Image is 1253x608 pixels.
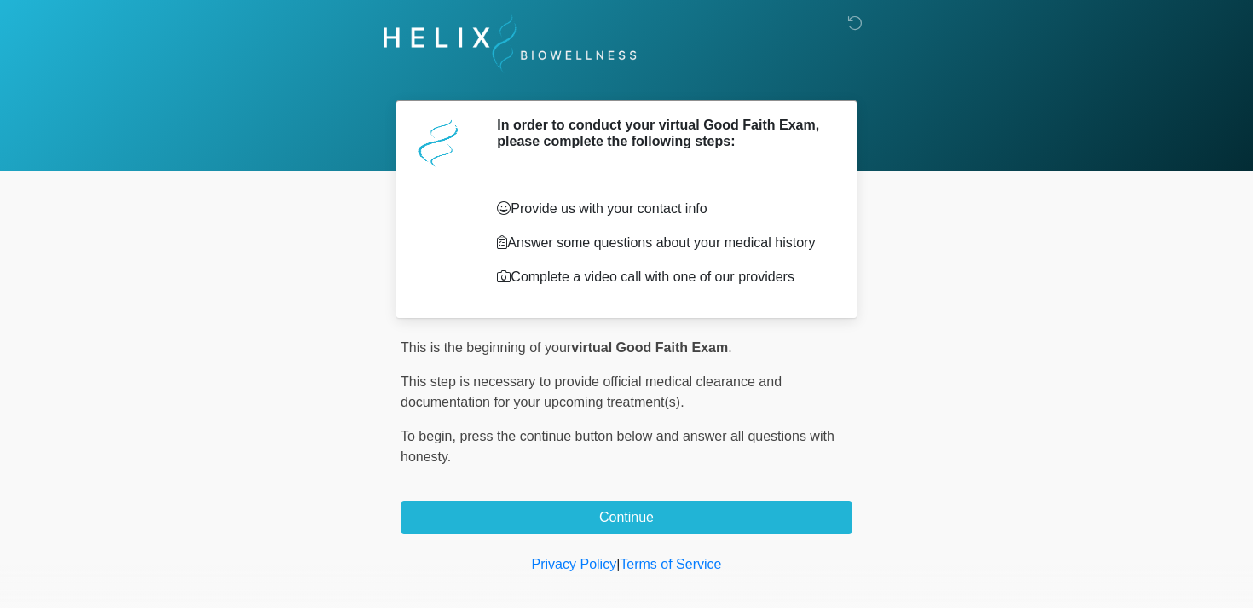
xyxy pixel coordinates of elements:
p: Provide us with your contact info [497,199,827,219]
a: Terms of Service [620,557,721,571]
a: | [616,557,620,571]
span: This is the beginning of your [401,340,571,355]
h2: In order to conduct your virtual Good Faith Exam, please complete the following steps: [497,117,827,149]
span: This step is necessary to provide official medical clearance and documentation for your upcoming ... [401,374,782,409]
button: Continue [401,501,852,534]
img: Helix Biowellness Logo [384,13,637,73]
span: . [728,340,731,355]
span: press the continue button below and answer all questions with honesty. [401,429,834,464]
p: Complete a video call with one of our providers [497,267,827,287]
a: Privacy Policy [532,557,617,571]
strong: virtual Good Faith Exam [571,340,728,355]
span: To begin, [401,429,459,443]
img: Agent Avatar [413,117,465,168]
p: Answer some questions about your medical history [497,233,827,253]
